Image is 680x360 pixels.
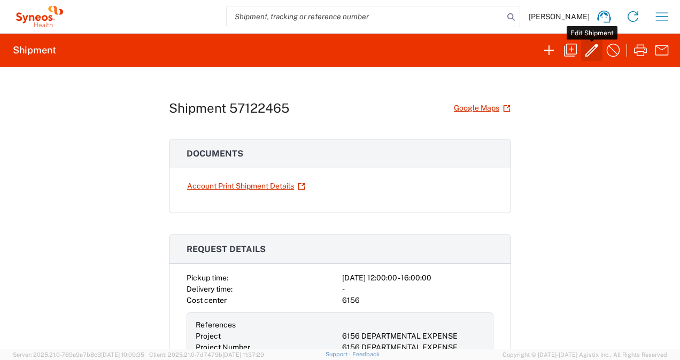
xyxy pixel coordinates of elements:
[342,295,493,306] div: 6156
[326,351,352,357] a: Support
[187,177,306,195] a: Account Print Shipment Details
[196,320,236,329] span: References
[342,342,484,353] div: 6156 DEPARTMENTAL EXPENSE
[342,331,484,342] div: 6156 DEPARTMENTAL EXPENSE
[227,6,504,27] input: Shipment, tracking or reference number
[187,244,266,254] span: Request details
[222,351,264,358] span: [DATE] 11:37:29
[169,100,289,116] h1: Shipment 57122465
[529,12,590,21] span: [PERSON_NAME]
[187,273,228,282] span: Pickup time:
[101,351,144,358] span: [DATE] 10:09:35
[453,99,511,118] a: Google Maps
[187,285,233,293] span: Delivery time:
[187,296,227,304] span: Cost center
[342,272,493,284] div: [DATE] 12:00:00 - 16:00:00
[13,351,144,358] span: Server: 2025.21.0-769a9a7b8c3
[352,351,380,357] a: Feedback
[342,284,493,295] div: -
[503,350,667,359] span: Copyright © [DATE]-[DATE] Agistix Inc., All Rights Reserved
[149,351,264,358] span: Client: 2025.21.0-7d7479b
[196,342,338,353] div: Project Number
[13,44,56,57] h2: Shipment
[187,148,243,159] span: Documents
[196,331,338,342] div: Project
